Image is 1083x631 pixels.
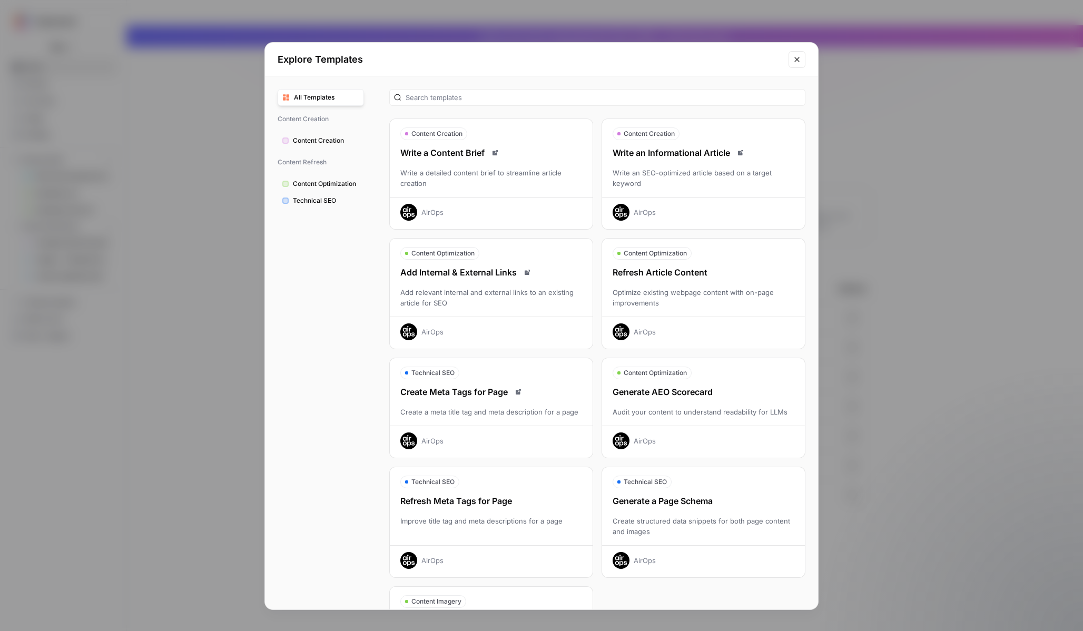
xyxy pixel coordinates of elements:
[602,467,805,578] button: Technical SEOGenerate a Page SchemaCreate structured data snippets for both page content and imag...
[278,192,364,209] button: Technical SEO
[489,146,501,159] a: Read docs
[390,167,593,189] div: Write a detailed content brief to streamline article creation
[390,495,593,507] div: Refresh Meta Tags for Page
[406,92,801,103] input: Search templates
[602,238,805,349] button: Content OptimizationRefresh Article ContentOptimize existing webpage content with on-page improve...
[411,249,475,258] span: Content Optimization
[390,407,593,417] div: Create a meta title tag and meta description for a page
[602,146,805,159] div: Write an Informational Article
[278,132,364,149] button: Content Creation
[734,146,747,159] a: Read docs
[293,196,359,205] span: Technical SEO
[634,327,656,337] div: AirOps
[294,93,359,102] span: All Templates
[634,436,656,446] div: AirOps
[278,110,364,128] span: Content Creation
[389,119,593,230] button: Content CreationWrite a Content BriefRead docsWrite a detailed content brief to streamline articl...
[634,207,656,218] div: AirOps
[389,467,593,578] button: Technical SEORefresh Meta Tags for PageImprove title tag and meta descriptions for a pageAirOps
[390,266,593,279] div: Add Internal & External Links
[602,167,805,189] div: Write an SEO-optimized article based on a target keyword
[293,136,359,145] span: Content Creation
[293,179,359,189] span: Content Optimization
[390,287,593,308] div: Add relevant internal and external links to an existing article for SEO
[278,89,364,106] button: All Templates
[421,436,444,446] div: AirOps
[624,477,667,487] span: Technical SEO
[602,386,805,398] div: Generate AEO Scorecard
[602,407,805,417] div: Audit your content to understand readability for LLMs
[789,51,805,68] button: Close modal
[624,129,675,139] span: Content Creation
[389,358,593,458] button: Technical SEOCreate Meta Tags for PageRead docsCreate a meta title tag and meta description for a...
[602,287,805,308] div: Optimize existing webpage content with on-page improvements
[624,249,687,258] span: Content Optimization
[390,146,593,159] div: Write a Content Brief
[389,238,593,349] button: Content OptimizationAdd Internal & External LinksRead docsAdd relevant internal and external link...
[278,153,364,171] span: Content Refresh
[602,358,805,458] button: Content OptimizationGenerate AEO ScorecardAudit your content to understand readability for LLMsAi...
[411,597,461,606] span: Content Imagery
[411,368,455,378] span: Technical SEO
[278,52,782,67] h2: Explore Templates
[278,175,364,192] button: Content Optimization
[602,495,805,507] div: Generate a Page Schema
[411,477,455,487] span: Technical SEO
[421,207,444,218] div: AirOps
[512,386,525,398] a: Read docs
[602,516,805,537] div: Create structured data snippets for both page content and images
[421,327,444,337] div: AirOps
[602,266,805,279] div: Refresh Article Content
[411,129,462,139] span: Content Creation
[521,266,534,279] a: Read docs
[624,368,687,378] span: Content Optimization
[602,119,805,230] button: Content CreationWrite an Informational ArticleRead docsWrite an SEO-optimized article based on a ...
[390,386,593,398] div: Create Meta Tags for Page
[421,555,444,566] div: AirOps
[390,516,593,537] div: Improve title tag and meta descriptions for a page
[634,555,656,566] div: AirOps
